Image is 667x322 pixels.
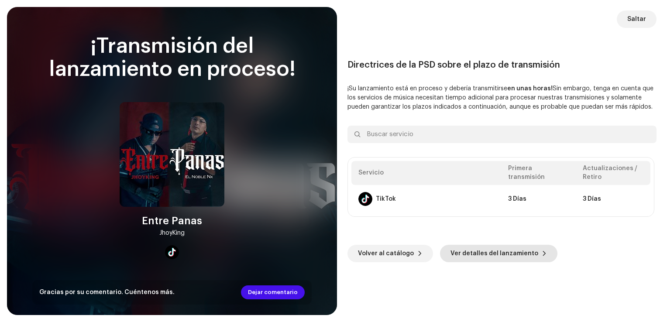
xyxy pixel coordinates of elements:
span: Volver al catálogo [358,245,414,262]
span: Ver detalles del lanzamiento [450,245,538,262]
th: Servicio [351,161,501,185]
th: Primera transmisión [501,161,576,185]
span: Saltar [627,10,646,28]
button: Ver detalles del lanzamiento [440,245,557,262]
input: Buscar servicio [347,126,657,143]
div: Gracias por su comentario. Cuéntenos más. [39,285,175,299]
span: Dejar comentario [248,284,298,301]
button: Saltar [617,10,657,28]
div: ¡Transmisión del lanzamiento en proceso! [32,35,312,81]
th: Actualizaciones / Retiro [576,161,650,185]
div: JhoyKing [159,228,185,238]
img: 982b3594-ae9a-414c-ac66-ff3740d3980c [120,102,224,207]
div: Directrices de la PSD sobre el plazo de transmisión [347,60,657,70]
td: 3 Días [576,185,650,213]
div: TikTok [376,195,396,202]
b: en unas horas! [507,86,553,92]
p: ¡Su lanzamiento está en proceso y debería transmitirse Sin embargo, tenga en cuenta que los servi... [347,84,657,112]
button: Volver al catálogo [347,245,433,262]
td: 3 Días [501,185,576,213]
div: Entre Panas [142,214,202,228]
button: Dejar comentario [241,285,305,299]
